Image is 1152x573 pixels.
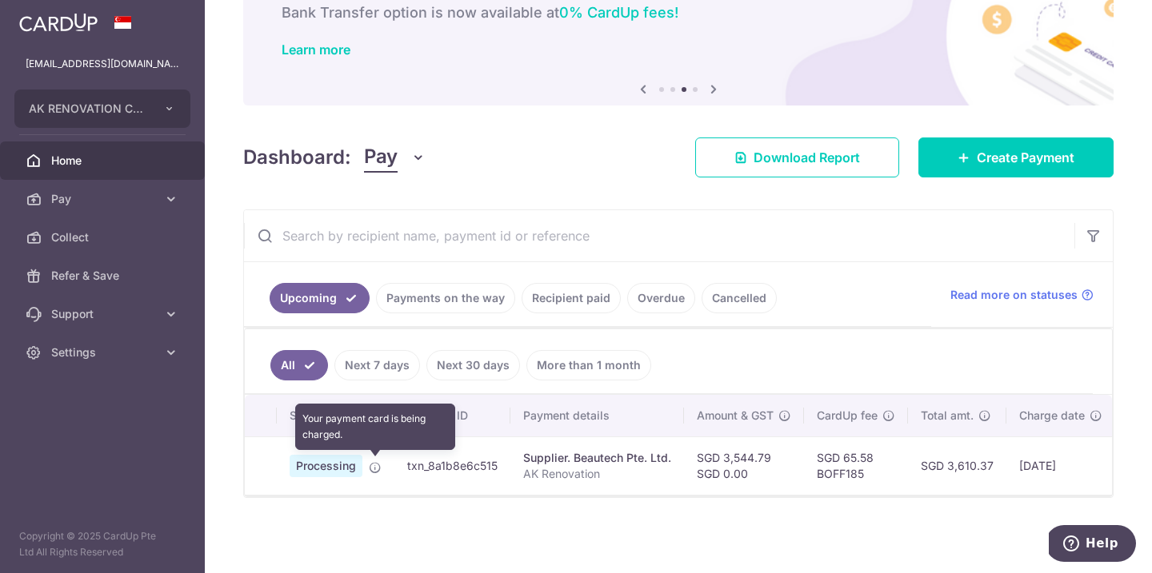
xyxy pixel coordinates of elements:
div: Your payment card is being charged. [295,404,455,450]
td: SGD 3,610.37 [908,436,1006,495]
span: Read more on statuses [950,287,1078,303]
a: Next 7 days [334,350,420,380]
div: Supplier. Beautech Pte. Ltd. [523,450,671,466]
th: Payment ID [394,395,510,436]
img: CardUp [19,13,98,32]
a: Overdue [627,283,695,313]
a: Recipient paid [522,283,621,313]
button: Pay [364,142,426,173]
a: All [270,350,328,380]
span: Pay [51,191,157,207]
td: txn_8a1b8e6c515 [394,436,510,495]
h6: Bank Transfer option is now available at [282,3,1075,22]
span: Support [51,306,157,322]
td: SGD 3,544.79 SGD 0.00 [684,436,804,495]
a: Create Payment [918,137,1114,177]
td: SGD 65.58 BOFF185 [804,436,908,495]
span: AK RENOVATION CONTRACTORS PTE. LTD. [29,101,147,117]
a: More than 1 month [526,350,651,380]
a: Cancelled [702,283,777,313]
span: Total amt. [921,408,974,424]
a: Download Report [695,137,899,177]
a: Next 30 days [426,350,520,380]
button: AK RENOVATION CONTRACTORS PTE. LTD. [14,90,190,128]
p: [EMAIL_ADDRESS][DOMAIN_NAME] [26,56,179,72]
span: Settings [51,344,157,360]
span: Home [51,153,157,169]
span: Refer & Save [51,268,157,284]
iframe: Opens a widget where you can find more information [1049,525,1136,565]
p: AK Renovation [523,466,671,482]
span: Processing [290,455,362,477]
span: Status [290,408,324,424]
span: CardUp fee [817,408,878,424]
a: Upcoming [270,283,370,313]
th: Payment details [510,395,684,436]
span: 0% CardUp fees! [559,4,678,21]
span: Amount & GST [697,408,774,424]
input: Search by recipient name, payment id or reference [244,210,1074,261]
span: Download Report [754,148,860,167]
span: Charge date [1019,408,1085,424]
a: Learn more [282,42,350,58]
a: Payments on the way [376,283,515,313]
h4: Dashboard: [243,143,351,172]
span: Collect [51,229,157,245]
span: Create Payment [977,148,1074,167]
td: [DATE] [1006,436,1115,495]
span: Pay [364,142,398,173]
a: Read more on statuses [950,287,1094,303]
